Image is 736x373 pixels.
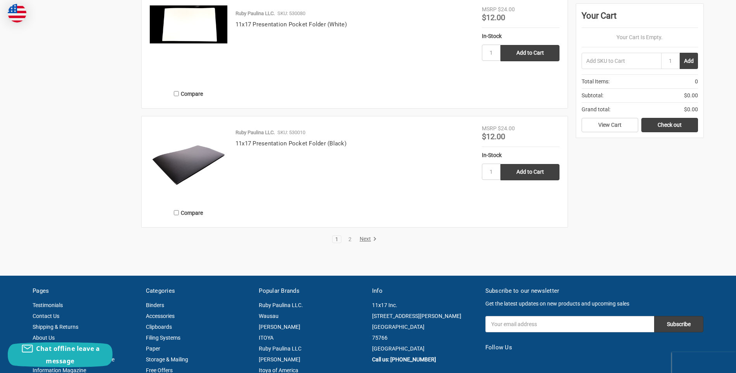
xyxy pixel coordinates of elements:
iframe: Google Customer Reviews [672,352,736,373]
img: 11x17 Presentation Pocket Folder (White) [150,5,227,43]
a: Shipping & Returns [33,324,78,330]
p: Your Cart Is Empty. [582,33,698,41]
h5: Info [372,287,477,295]
label: Compare [150,87,227,100]
input: Your email address [485,316,654,332]
p: SKU: 530010 [277,129,305,136]
span: Grand total: [582,105,610,114]
div: Your Cart [582,9,698,28]
a: Wausau [259,313,279,319]
input: Subscribe [654,316,703,332]
a: 1 [332,237,341,242]
a: Testimonials [33,302,63,308]
label: Compare [150,206,227,219]
a: About Us [33,335,55,341]
a: Accessories [146,313,175,319]
a: 11x17 Presentation Pocket Folder (White) [236,21,347,28]
a: Ruby Paulina LLC. [259,302,303,308]
span: $0.00 [684,105,698,114]
a: ITOYA [259,335,274,341]
img: duty and tax information for United States [8,4,26,22]
div: In-Stock [482,151,559,159]
input: Compare [174,210,179,215]
a: Binders [146,302,164,308]
h5: Popular Brands [259,287,364,295]
span: $12.00 [482,13,505,22]
a: 11x17 Presentation Pocket Folder (Black) [236,140,346,147]
span: Subtotal: [582,92,603,100]
a: 11x17 Presentation Pocket Folder (White) [150,5,227,83]
span: 0 [695,78,698,86]
span: Chat offline leave a message [36,344,100,365]
a: Contact Us [33,313,59,319]
h5: Subscribe to our newsletter [485,287,703,295]
h5: Categories [146,287,251,295]
a: View Cart [582,118,638,133]
address: 11x17 Inc. [STREET_ADDRESS][PERSON_NAME] [GEOGRAPHIC_DATA] 75766 [GEOGRAPHIC_DATA] [372,300,477,354]
p: Get the latest updates on new products and upcoming sales [485,300,703,308]
input: Add to Cart [500,164,559,180]
span: $12.00 [482,132,505,141]
a: Next [357,236,377,243]
span: Total Items: [582,78,610,86]
p: Ruby Paulina LLC. [236,129,275,136]
p: Ruby Paulina LLC. [236,10,275,17]
a: Check out [641,118,698,133]
a: Clipboards [146,324,172,330]
a: Ruby Paulina LLC [259,345,301,352]
a: [PERSON_NAME] [259,356,300,363]
a: Paper [146,345,160,352]
h5: Follow Us [485,343,703,352]
button: Add [680,53,698,69]
div: MSRP [482,124,497,133]
img: 11x17 Presentation Pocket Folder (Black) [150,124,227,202]
a: [PERSON_NAME] [259,324,300,330]
h5: Pages [33,287,138,295]
input: Compare [174,91,179,96]
a: Call us: [PHONE_NUMBER] [372,356,436,363]
div: In-Stock [482,32,559,40]
div: MSRP [482,5,497,14]
span: $24.00 [498,6,515,12]
input: Add to Cart [500,45,559,61]
span: $24.00 [498,125,515,131]
p: SKU: 530080 [277,10,305,17]
input: Add SKU to Cart [582,53,661,69]
a: 2 [346,237,354,242]
a: Storage & Mailing [146,356,188,363]
a: Filing Systems [146,335,180,341]
button: Chat offline leave a message [8,342,113,367]
span: $0.00 [684,92,698,100]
